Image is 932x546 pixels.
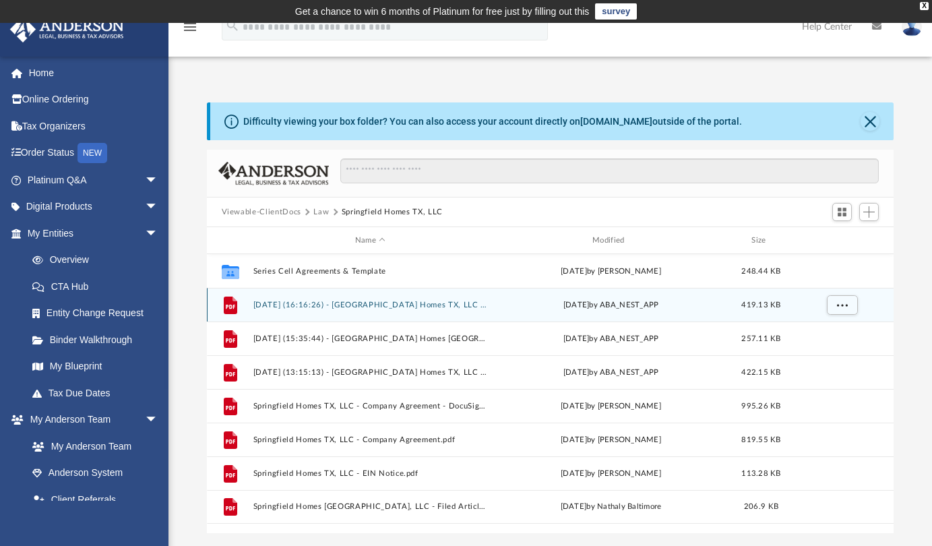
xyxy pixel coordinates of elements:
a: menu [182,26,198,35]
button: [DATE] (16:16:26) - [GEOGRAPHIC_DATA] Homes TX, LLC - EIN Letter from IRS.pdf [253,301,487,309]
a: Entity Change Request [19,300,179,327]
div: [DATE] by ABA_NEST_APP [493,333,728,345]
button: Law [313,206,329,218]
button: Viewable-ClientDocs [222,206,301,218]
a: My Anderson Team [19,433,165,460]
span: arrow_drop_down [145,166,172,194]
img: User Pic [902,17,922,36]
button: Springfield Homes TX, LLC - Company Agreement - DocuSigned.pdf [253,402,487,411]
span: arrow_drop_down [145,220,172,247]
a: My Entitiesarrow_drop_down [9,220,179,247]
input: Search files and folders [340,158,879,184]
div: [DATE] by Nathaly Baltimore [493,501,728,513]
a: [DOMAIN_NAME] [580,116,652,127]
a: survey [595,3,637,20]
span: arrow_drop_down [145,406,172,434]
button: [DATE] (15:35:44) - [GEOGRAPHIC_DATA] Homes [GEOGRAPHIC_DATA], LLC - [US_STATE] Franchise from [U... [253,334,487,343]
span: 422.15 KB [741,369,780,376]
div: Difficulty viewing your box folder? You can also access your account directly on outside of the p... [243,115,742,129]
a: Tax Organizers [9,113,179,140]
a: Overview [19,247,179,274]
div: Size [734,235,788,247]
button: Springfield Homes TX, LLC - Company Agreement.pdf [253,435,487,444]
div: [DATE] by [PERSON_NAME] [493,266,728,278]
button: Switch to Grid View [832,203,852,222]
i: search [225,18,240,33]
img: Anderson Advisors Platinum Portal [6,16,128,42]
div: NEW [77,143,107,163]
a: Anderson System [19,460,172,487]
i: menu [182,19,198,35]
div: Modified [493,235,728,247]
a: Platinum Q&Aarrow_drop_down [9,166,179,193]
div: Name [252,235,487,247]
a: My Blueprint [19,353,172,380]
div: Get a chance to win 6 months of Platinum for free just by filling out this [295,3,590,20]
div: [DATE] by [PERSON_NAME] [493,434,728,446]
div: [DATE] by [PERSON_NAME] [493,400,728,413]
a: CTA Hub [19,273,179,300]
a: My Anderson Teamarrow_drop_down [9,406,172,433]
span: 419.13 KB [741,301,780,309]
button: Springfield Homes TX, LLC - EIN Notice.pdf [253,469,487,478]
div: id [794,235,888,247]
div: id [212,235,246,247]
a: Online Ordering [9,86,179,113]
span: 995.26 KB [741,402,780,410]
div: grid [207,254,894,534]
button: More options [826,295,857,315]
span: 819.55 KB [741,436,780,444]
span: 248.44 KB [741,268,780,275]
span: arrow_drop_down [145,193,172,221]
span: 113.28 KB [741,470,780,477]
button: Series Cell Agreements & Template [253,267,487,276]
span: 257.11 KB [741,335,780,342]
button: Springfield Homes [GEOGRAPHIC_DATA], LLC - Filed Articles.pdf [253,502,487,511]
a: Order StatusNEW [9,140,179,167]
button: Springfield Homes TX, LLC [342,206,443,218]
div: close [920,2,929,10]
a: Tax Due Dates [19,380,179,406]
span: 206.9 KB [744,503,778,510]
a: Digital Productsarrow_drop_down [9,193,179,220]
button: Add [859,203,879,222]
a: Client Referrals [19,486,172,513]
button: [DATE] (13:15:13) - [GEOGRAPHIC_DATA] Homes TX, LLC - EIN Letter from IRS.pdf [253,368,487,377]
button: Close [861,112,879,131]
div: [DATE] by [PERSON_NAME] [493,468,728,480]
a: Binder Walkthrough [19,326,179,353]
div: [DATE] by ABA_NEST_APP [493,299,728,311]
div: [DATE] by ABA_NEST_APP [493,367,728,379]
a: Home [9,59,179,86]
